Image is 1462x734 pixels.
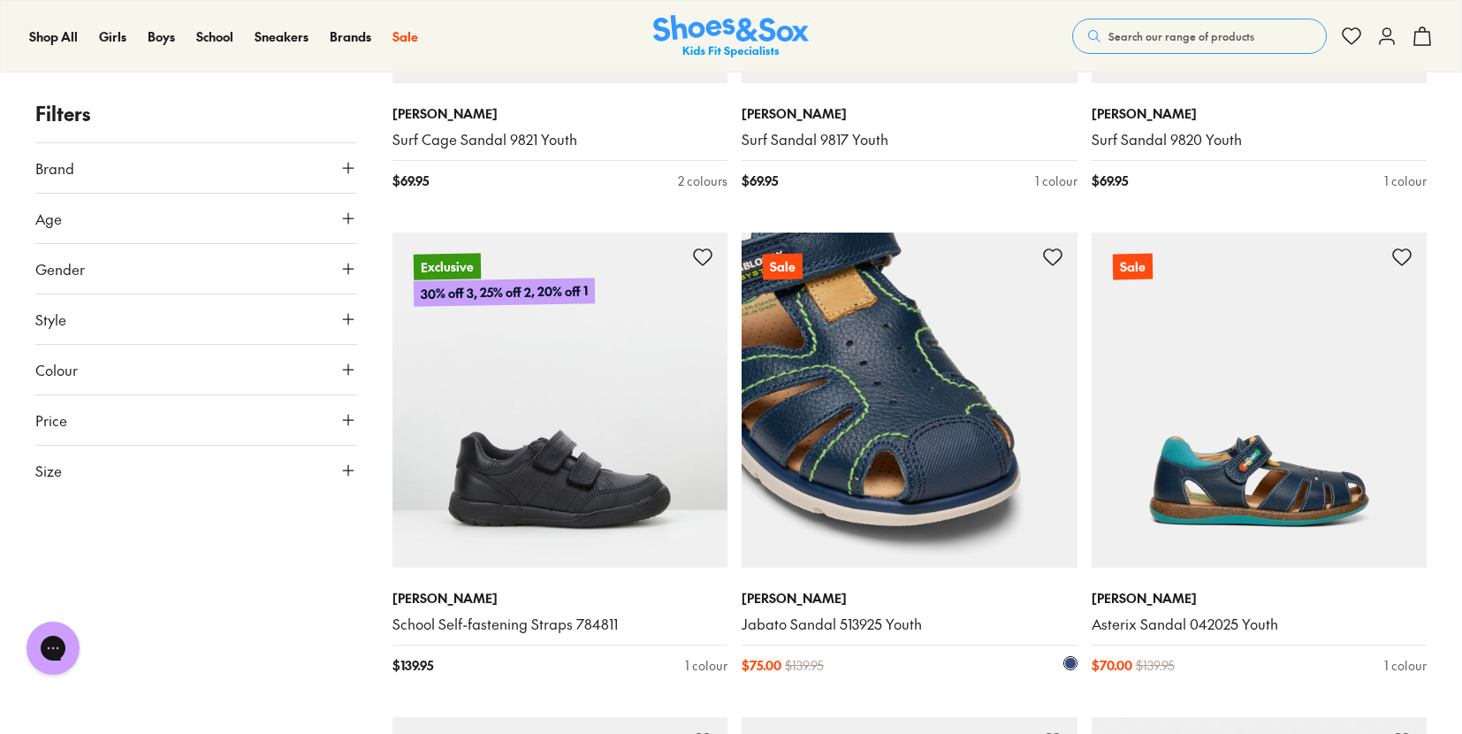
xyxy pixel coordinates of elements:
[1072,19,1327,54] button: Search our range of products
[742,589,1077,608] p: [PERSON_NAME]
[35,258,85,279] span: Gender
[392,27,418,45] span: Sale
[29,27,78,46] a: Shop All
[1092,615,1428,634] a: Asterix Sandal 042025 Youth
[196,27,233,45] span: School
[413,278,594,307] p: 30% off 3, 25% off 2, 20% off 1
[392,656,433,675] span: $ 139.95
[1035,172,1077,190] div: 1 colour
[392,172,429,190] span: $ 69.95
[99,27,126,45] span: Girls
[255,27,308,45] span: Sneakers
[35,194,357,243] button: Age
[35,157,74,179] span: Brand
[196,27,233,46] a: School
[148,27,175,46] a: Boys
[742,104,1077,123] p: [PERSON_NAME]
[148,27,175,45] span: Boys
[35,244,357,294] button: Gender
[35,345,357,394] button: Colour
[742,233,1077,569] a: Sale
[330,27,371,45] span: Brands
[742,130,1077,149] a: Surf Sandal 9817 Youth
[35,359,78,380] span: Colour
[413,253,480,279] p: Exclusive
[685,656,727,675] div: 1 colour
[392,27,418,46] a: Sale
[392,130,728,149] a: Surf Cage Sandal 9821 Youth
[1108,28,1254,44] span: Search our range of products
[1384,656,1427,675] div: 1 colour
[35,460,62,481] span: Size
[35,99,357,128] p: Filters
[35,409,67,431] span: Price
[653,15,809,58] img: SNS_Logo_Responsive.svg
[678,172,727,190] div: 2 colours
[392,233,728,569] a: Exclusive30% off 3, 25% off 2, 20% off 1
[392,615,728,634] a: School Self-fastening Straps 784811
[392,589,728,608] p: [PERSON_NAME]
[392,104,728,123] p: [PERSON_NAME]
[785,656,824,675] span: $ 139.95
[1092,104,1428,123] p: [PERSON_NAME]
[1112,253,1152,279] p: Sale
[763,253,803,279] p: Sale
[1136,656,1175,675] span: $ 139.95
[35,446,357,495] button: Size
[1092,233,1428,569] a: Sale
[1092,172,1128,190] span: $ 69.95
[653,15,809,58] a: Shoes & Sox
[1092,130,1428,149] a: Surf Sandal 9820 Youth
[742,615,1077,634] a: Jabato Sandal 513925 Youth
[35,294,357,344] button: Style
[35,143,357,193] button: Brand
[742,656,781,675] span: $ 75.00
[35,208,62,229] span: Age
[1092,656,1132,675] span: $ 70.00
[1092,589,1428,608] p: [PERSON_NAME]
[99,27,126,46] a: Girls
[255,27,308,46] a: Sneakers
[330,27,371,46] a: Brands
[35,309,66,330] span: Style
[18,615,88,681] iframe: Gorgias live chat messenger
[29,27,78,45] span: Shop All
[35,395,357,445] button: Price
[742,172,778,190] span: $ 69.95
[1384,172,1427,190] div: 1 colour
